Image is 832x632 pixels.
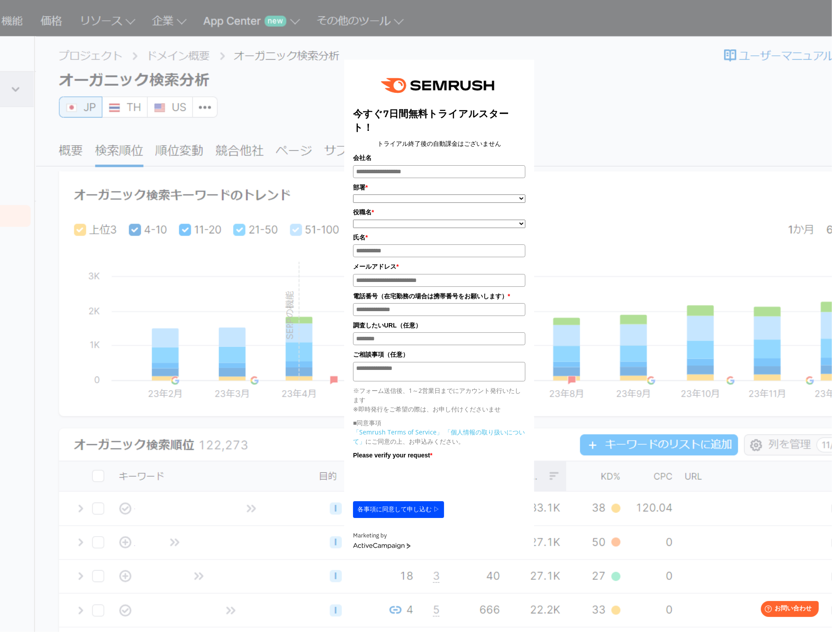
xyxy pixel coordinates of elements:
p: ※フォーム送信後、1～2営業日までにアカウント発行いたします ※即時発行をご希望の際は、お申し付けくださいませ [353,386,525,414]
title: 今すぐ7日間無料トライアルスタート！ [353,107,525,134]
p: にご同意の上、お申込みください。 [353,427,525,446]
label: 調査したいURL（任意） [353,320,525,330]
button: 各事項に同意して申し込む ▷ [353,501,444,518]
label: 電話番号（在宅勤務の場合は携帯番号をお願いします） [353,291,525,301]
label: メールアドレス [353,262,525,271]
iframe: reCAPTCHA [353,462,487,497]
a: 「個人情報の取り扱いについて」 [353,428,525,445]
p: ■同意事項 [353,418,525,427]
div: Marketing by [353,531,525,541]
center: トライアル終了後の自動課金はございません [353,139,525,148]
label: ご相談事項（任意） [353,350,525,359]
iframe: Help widget launcher [753,598,822,622]
label: 会社名 [353,153,525,163]
img: e6a379fe-ca9f-484e-8561-e79cf3a04b3f.png [375,69,504,103]
label: 部署 [353,183,525,192]
label: Please verify your request [353,450,525,460]
label: 氏名 [353,232,525,242]
a: 「Semrush Terms of Service」 [353,428,443,436]
label: 役職名 [353,207,525,217]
